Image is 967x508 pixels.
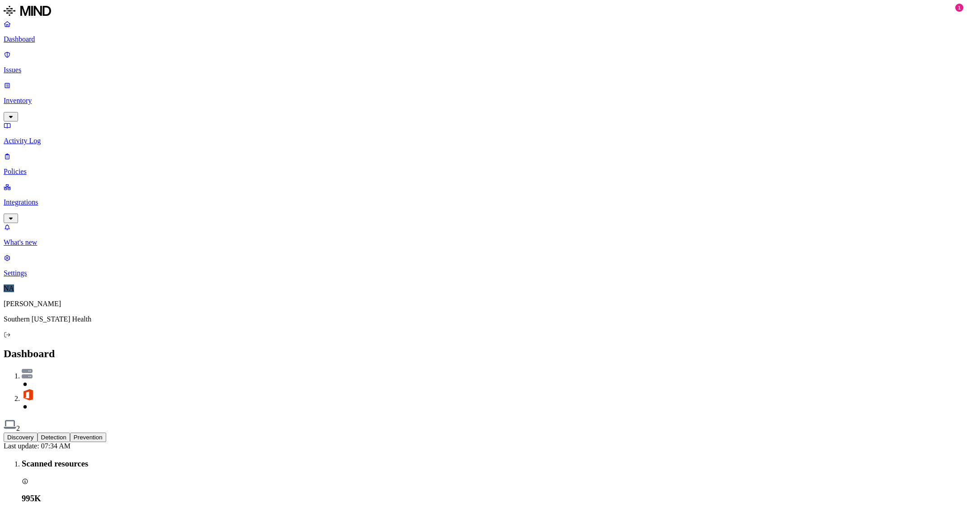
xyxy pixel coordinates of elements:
[4,315,963,323] p: Southern [US_STATE] Health
[4,97,963,105] p: Inventory
[70,433,106,442] button: Prevention
[4,433,38,442] button: Discovery
[4,238,963,247] p: What's new
[4,137,963,145] p: Activity Log
[22,388,34,401] img: office-365.svg
[4,81,963,120] a: Inventory
[4,66,963,74] p: Issues
[38,433,70,442] button: Detection
[22,494,963,503] h3: 995K
[22,459,963,469] h3: Scanned resources
[4,254,963,277] a: Settings
[4,223,963,247] a: What's new
[4,183,963,222] a: Integrations
[22,369,33,378] img: azure-files.svg
[4,20,963,43] a: Dashboard
[4,152,963,176] a: Policies
[16,424,20,432] span: 2
[4,168,963,176] p: Policies
[4,198,963,206] p: Integrations
[4,348,963,360] h2: Dashboard
[4,4,51,18] img: MIND
[4,284,14,292] span: NA
[4,121,963,145] a: Activity Log
[955,4,963,12] div: 1
[4,418,16,431] img: endpoint.svg
[4,4,963,20] a: MIND
[4,442,70,450] span: Last update: 07:34 AM
[4,269,963,277] p: Settings
[4,35,963,43] p: Dashboard
[4,51,963,74] a: Issues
